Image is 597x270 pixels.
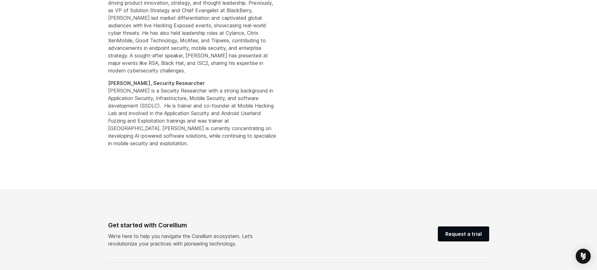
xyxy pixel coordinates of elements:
strong: [PERSON_NAME], Security Researcher [108,80,205,86]
a: Request a trial [438,226,489,241]
div: Open Intercom Messenger [576,249,591,264]
div: Get started with Corellium [108,220,269,230]
p: We’re here to help you navigate the Corellium ecosystem. Let’s revolutionize your practices with ... [108,232,269,247]
p: [PERSON_NAME] is a Security Researcher with a strong background in Application Security, Infrastr... [108,79,277,155]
